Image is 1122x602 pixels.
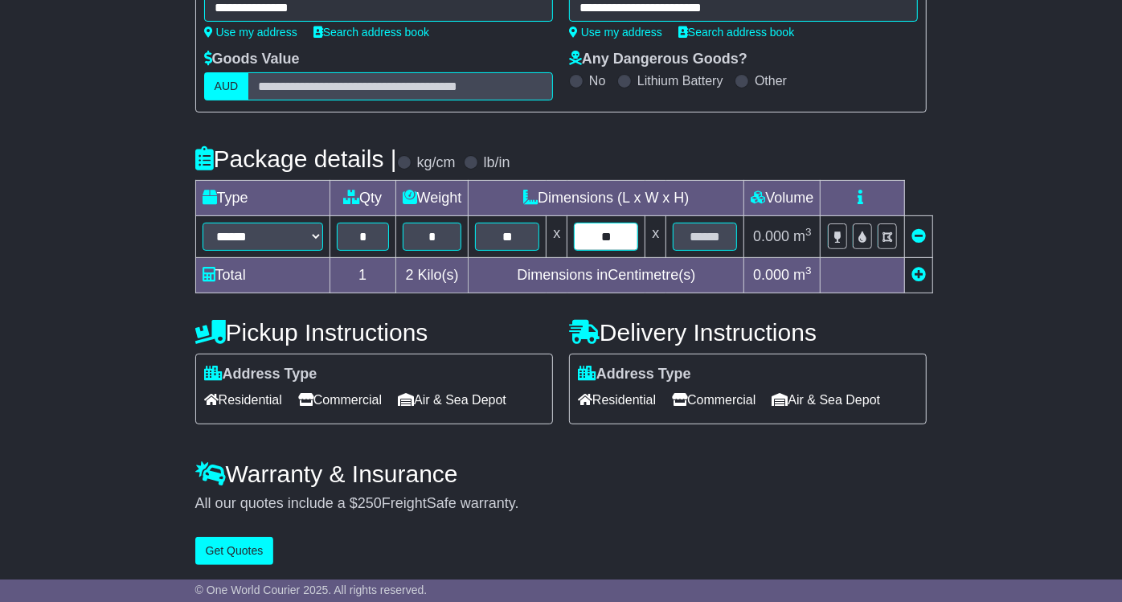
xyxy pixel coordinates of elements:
h4: Pickup Instructions [195,319,553,346]
label: Address Type [578,366,691,383]
td: Dimensions in Centimetre(s) [469,258,744,293]
td: Volume [744,181,821,216]
td: Weight [395,181,469,216]
a: Search address book [313,26,429,39]
span: Residential [578,387,656,412]
label: kg/cm [417,154,456,172]
button: Get Quotes [195,537,274,565]
label: AUD [204,72,249,100]
label: Address Type [204,366,317,383]
td: x [645,216,666,258]
span: Air & Sea Depot [772,387,881,412]
label: Any Dangerous Goods? [569,51,747,68]
a: Search address book [678,26,794,39]
td: Kilo(s) [395,258,469,293]
a: Remove this item [911,228,926,244]
label: Other [755,73,787,88]
span: 2 [405,267,413,283]
span: 0.000 [753,267,789,283]
span: m [793,228,812,244]
label: lb/in [484,154,510,172]
a: Use my address [569,26,662,39]
td: 1 [330,258,395,293]
h4: Delivery Instructions [569,319,927,346]
label: Lithium Battery [637,73,723,88]
td: Qty [330,181,395,216]
span: 250 [358,495,382,511]
h4: Package details | [195,145,397,172]
span: Commercial [672,387,756,412]
span: 0.000 [753,228,789,244]
label: No [589,73,605,88]
td: Total [195,258,330,293]
span: © One World Courier 2025. All rights reserved. [195,584,428,596]
span: m [793,267,812,283]
div: All our quotes include a $ FreightSafe warranty. [195,495,927,513]
span: Commercial [298,387,382,412]
span: Residential [204,387,282,412]
label: Goods Value [204,51,300,68]
td: Dimensions (L x W x H) [469,181,744,216]
td: Type [195,181,330,216]
sup: 3 [805,264,812,276]
h4: Warranty & Insurance [195,461,927,487]
a: Use my address [204,26,297,39]
span: Air & Sea Depot [398,387,506,412]
td: x [547,216,567,258]
a: Add new item [911,267,926,283]
sup: 3 [805,226,812,238]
